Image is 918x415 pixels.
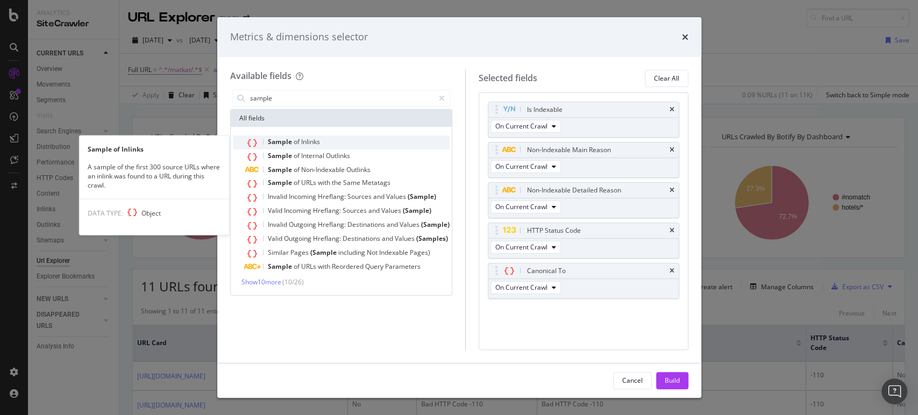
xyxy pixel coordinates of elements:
[268,178,294,187] span: Sample
[268,248,290,257] span: Similar
[301,137,320,146] span: Inlinks
[294,178,301,187] span: of
[682,30,688,44] div: times
[318,192,347,201] span: Hreflang:
[318,220,347,229] span: Hreflang:
[490,120,561,133] button: On Current Crawl
[490,281,561,294] button: On Current Crawl
[289,192,318,201] span: Incoming
[527,266,566,276] div: Canonical To
[403,206,431,215] span: (Sample)
[313,206,343,215] span: Hreflang:
[301,178,318,187] span: URLs
[382,234,395,243] span: and
[284,206,313,215] span: Incoming
[613,372,652,389] button: Cancel
[338,248,367,257] span: including
[488,263,679,299] div: Canonical TotimesOn Current Crawl
[527,145,611,155] div: Non-Indexable Main Reason
[670,106,674,113] div: times
[268,220,289,229] span: Invalid
[326,151,350,160] span: Outlinks
[332,178,343,187] span: the
[490,201,561,213] button: On Current Crawl
[231,110,452,127] div: All fields
[294,137,301,146] span: of
[421,220,450,229] span: (Sample)
[490,241,561,254] button: On Current Crawl
[230,70,291,82] div: Available fields
[488,182,679,218] div: Non-Indexable Detailed ReasontimesOn Current Crawl
[347,220,387,229] span: Destinations
[365,262,385,271] span: Query
[665,376,680,385] div: Build
[313,234,343,243] span: Hreflang:
[495,162,547,171] span: On Current Crawl
[416,234,448,243] span: (Samples)
[268,206,284,215] span: Valid
[294,165,301,174] span: of
[282,277,304,287] span: ( 10 / 26 )
[645,70,688,87] button: Clear All
[379,248,410,257] span: Indexable
[318,178,332,187] span: with
[241,277,281,287] span: Show 10 more
[79,145,229,154] div: Sample of Inlinks
[373,192,386,201] span: and
[527,185,621,196] div: Non-Indexable Detailed Reason
[343,206,368,215] span: Sources
[387,220,400,229] span: and
[230,30,368,44] div: Metrics & dimensions selector
[386,192,408,201] span: Values
[249,90,434,106] input: Search by field name
[294,151,301,160] span: of
[670,268,674,274] div: times
[318,262,332,271] span: with
[268,165,294,174] span: Sample
[488,142,679,178] div: Non-Indexable Main ReasontimesOn Current Crawl
[408,192,436,201] span: (Sample)
[395,234,416,243] span: Values
[294,262,301,271] span: of
[495,202,547,211] span: On Current Crawl
[268,192,289,201] span: Invalid
[343,178,362,187] span: Same
[490,160,561,173] button: On Current Crawl
[368,206,381,215] span: and
[217,17,701,398] div: modal
[268,137,294,146] span: Sample
[290,248,310,257] span: Pages
[385,262,421,271] span: Parameters
[400,220,421,229] span: Values
[289,220,318,229] span: Outgoing
[881,378,907,404] div: Open Intercom Messenger
[656,372,688,389] button: Build
[332,262,365,271] span: Reordered
[301,151,326,160] span: Internal
[622,376,643,385] div: Cancel
[362,178,390,187] span: Metatags
[527,104,563,115] div: Is Indexable
[367,248,379,257] span: Not
[268,151,294,160] span: Sample
[527,225,581,236] div: HTTP Status Code
[670,147,674,153] div: times
[310,248,338,257] span: (Sample
[301,165,346,174] span: Non-Indexable
[347,192,373,201] span: Sources
[410,248,430,257] span: Pages)
[488,102,679,138] div: Is IndexabletimesOn Current Crawl
[79,162,229,190] div: A sample of the first 300 source URLs where an inlink was found to a URL during this crawl.
[495,121,547,131] span: On Current Crawl
[670,187,674,194] div: times
[495,283,547,292] span: On Current Crawl
[343,234,382,243] span: Destinations
[268,234,284,243] span: Valid
[301,262,318,271] span: URLs
[479,72,537,84] div: Selected fields
[670,227,674,234] div: times
[488,223,679,259] div: HTTP Status CodetimesOn Current Crawl
[346,165,371,174] span: Outlinks
[268,262,294,271] span: Sample
[654,74,679,83] div: Clear All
